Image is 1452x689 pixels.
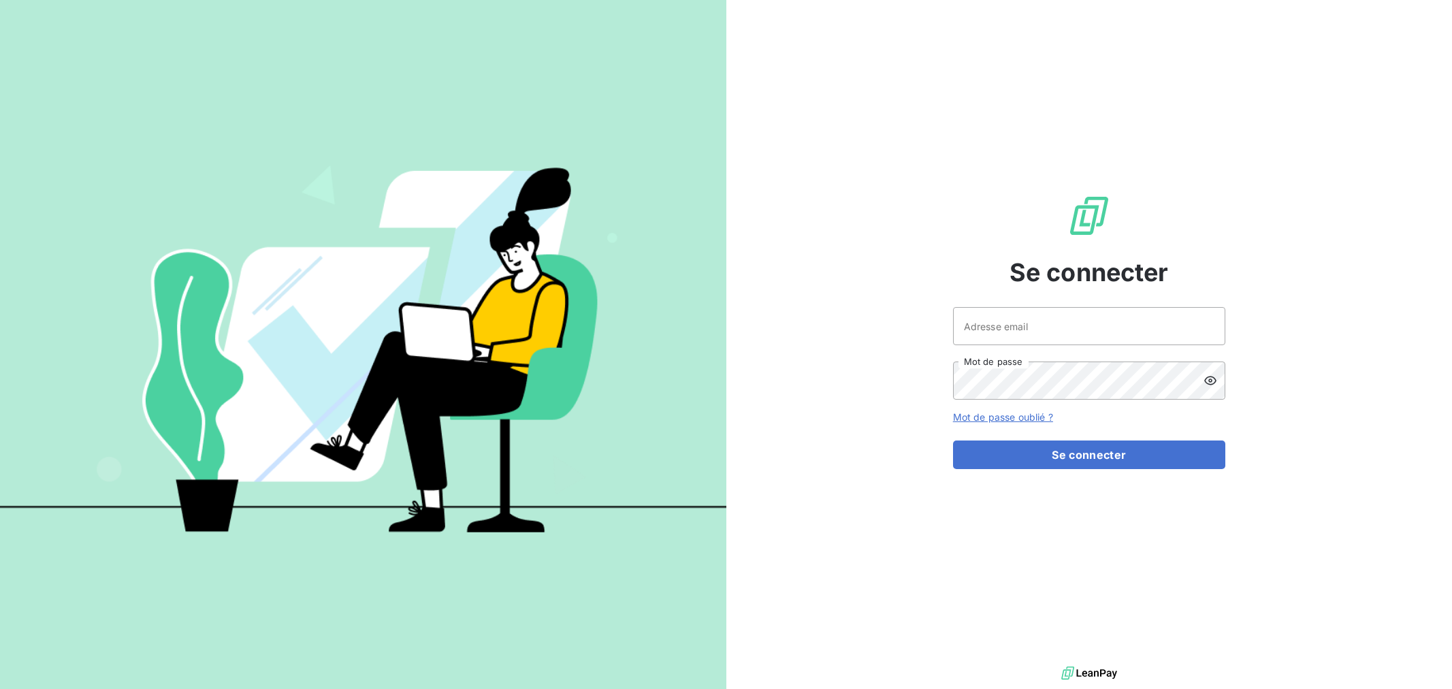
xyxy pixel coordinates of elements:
a: Mot de passe oublié ? [953,411,1053,423]
span: Se connecter [1010,254,1169,291]
input: placeholder [953,307,1225,345]
img: Logo LeanPay [1067,194,1111,238]
button: Se connecter [953,440,1225,469]
img: logo [1061,663,1117,684]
